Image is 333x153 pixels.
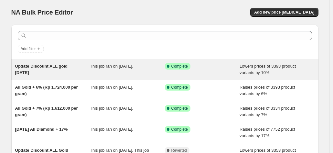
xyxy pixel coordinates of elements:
[240,85,295,96] span: Raises prices of 3393 product variants by 6%
[15,127,68,132] span: [DATE] All Diamond + 17%
[254,10,314,15] span: Add new price [MEDICAL_DATA]
[15,106,78,117] span: All Gold + 7% (Rp 1.612.000 per gram)
[18,45,44,53] button: Add filter
[90,85,133,90] span: This job ran on [DATE].
[250,8,318,17] button: Add new price [MEDICAL_DATA]
[240,127,295,138] span: Raises prices of 7752 product variants by 17%
[90,127,133,132] span: This job ran on [DATE].
[171,85,188,90] span: Complete
[240,64,296,75] span: Lowers prices of 3393 product variants by 10%
[11,9,73,16] span: NA Bulk Price Editor
[171,64,188,69] span: Complete
[21,46,36,51] span: Add filter
[90,64,133,69] span: This job ran on [DATE].
[15,64,68,75] span: Update Discount ALL gold [DATE]
[171,148,187,153] span: Reverted
[90,106,133,111] span: This job ran on [DATE].
[171,127,188,132] span: Complete
[171,106,188,111] span: Complete
[15,85,78,96] span: All Gold + 6% (Rp 1.724.000 per gram)
[240,106,295,117] span: Raises prices of 3334 product variants by 7%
